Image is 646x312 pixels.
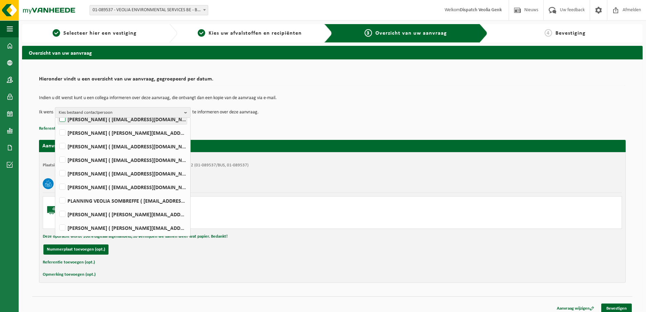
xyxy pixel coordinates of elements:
[43,163,72,167] strong: Plaatsingsadres:
[74,220,359,225] div: Aantal: 1
[42,143,93,149] strong: Aanvraag voor [DATE]
[58,114,187,124] label: [PERSON_NAME] ( [EMAIL_ADDRESS][DOMAIN_NAME] )
[39,107,53,117] p: Ik wens
[58,196,187,206] label: PLANNING VEOLIA SOMBREFFE ( [EMAIL_ADDRESS][DOMAIN_NAME] )
[58,182,187,192] label: [PERSON_NAME] ( [EMAIL_ADDRESS][DOMAIN_NAME] )
[90,5,208,15] span: 01-089537 - VEOLIA ENVIRONMENTAL SERVICES BE - BEERSE
[25,29,164,37] a: 1Selecteer hier een vestiging
[365,29,372,37] span: 3
[53,29,60,37] span: 1
[545,29,552,37] span: 4
[39,76,626,86] h2: Hieronder vindt u een overzicht van uw aanvraag, gegroepeerd per datum.
[43,244,109,255] button: Nummerplaat toevoegen (opt.)
[46,200,67,220] img: BL-SO-LV.png
[58,223,187,233] label: [PERSON_NAME] ( [PERSON_NAME][EMAIL_ADDRESS][DOMAIN_NAME] )
[58,141,187,151] label: [PERSON_NAME] ( [EMAIL_ADDRESS][DOMAIN_NAME] )
[59,108,181,118] span: Kies bestaand contactpersoon
[43,258,95,267] button: Referentie toevoegen (opt.)
[58,155,187,165] label: [PERSON_NAME] ( [EMAIL_ADDRESS][DOMAIN_NAME] )
[43,232,228,241] button: Deze opdracht wordt 100% digitaal afgehandeld, zo vermijden we samen weer wat papier. Bedankt!
[39,96,626,100] p: Indien u dit wenst kunt u een collega informeren over deze aanvraag, die ontvangt dan een kopie v...
[181,29,319,37] a: 2Kies uw afvalstoffen en recipiënten
[58,209,187,219] label: [PERSON_NAME] ( [PERSON_NAME][EMAIL_ADDRESS][DOMAIN_NAME] )
[58,128,187,138] label: [PERSON_NAME] ( [PERSON_NAME][EMAIL_ADDRESS][DOMAIN_NAME] )
[63,31,137,36] span: Selecteer hier een vestiging
[198,29,205,37] span: 2
[39,124,91,133] button: Referentie toevoegen (opt.)
[555,31,586,36] span: Bevestiging
[22,46,643,59] h2: Overzicht van uw aanvraag
[74,211,359,216] div: Zelfaanlevering
[460,7,502,13] strong: Dispatch Veolia Genk
[43,270,96,279] button: Opmerking toevoegen (opt.)
[375,31,447,36] span: Overzicht van uw aanvraag
[192,107,259,117] p: te informeren over deze aanvraag.
[55,107,191,117] button: Kies bestaand contactpersoon
[58,168,187,179] label: [PERSON_NAME] ( [EMAIL_ADDRESS][DOMAIN_NAME] )
[209,31,302,36] span: Kies uw afvalstoffen en recipiënten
